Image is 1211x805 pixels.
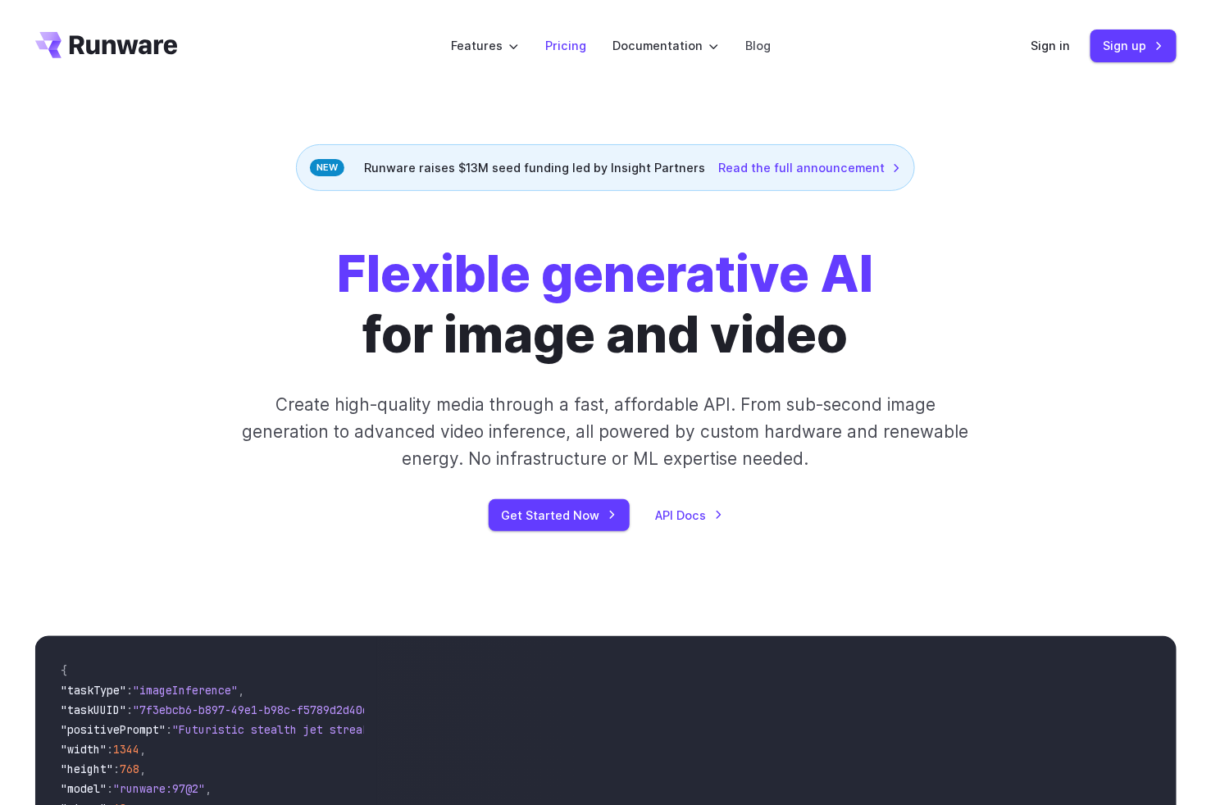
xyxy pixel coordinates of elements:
label: Documentation [612,36,719,55]
a: Read the full announcement [718,158,901,177]
span: : [114,762,121,776]
span: "width" [61,742,107,757]
span: , [140,762,147,776]
h1: for image and video [338,243,874,365]
span: : [127,683,134,698]
a: Go to / [35,32,178,58]
span: , [140,742,147,757]
span: , [239,683,245,698]
a: Sign up [1090,30,1177,61]
span: "model" [61,781,107,796]
span: : [127,703,134,717]
a: Pricing [545,36,586,55]
span: "taskUUID" [61,703,127,717]
label: Features [451,36,519,55]
span: "taskType" [61,683,127,698]
span: : [166,722,173,737]
div: Runware raises $13M seed funding led by Insight Partners [296,144,915,191]
a: Blog [745,36,771,55]
span: : [107,742,114,757]
strong: Flexible generative AI [338,243,874,304]
span: "7f3ebcb6-b897-49e1-b98c-f5789d2d40d7" [134,703,383,717]
span: "height" [61,762,114,776]
span: "positivePrompt" [61,722,166,737]
span: 1344 [114,742,140,757]
span: : [107,781,114,796]
span: "imageInference" [134,683,239,698]
p: Create high-quality media through a fast, affordable API. From sub-second image generation to adv... [240,391,971,473]
a: Sign in [1031,36,1071,55]
a: Get Started Now [489,499,630,531]
span: "Futuristic stealth jet streaking through a neon-lit cityscape with glowing purple exhaust" [173,722,770,737]
span: , [206,781,212,796]
span: { [61,663,68,678]
span: 768 [121,762,140,776]
a: API Docs [656,506,723,525]
span: "runware:97@2" [114,781,206,796]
